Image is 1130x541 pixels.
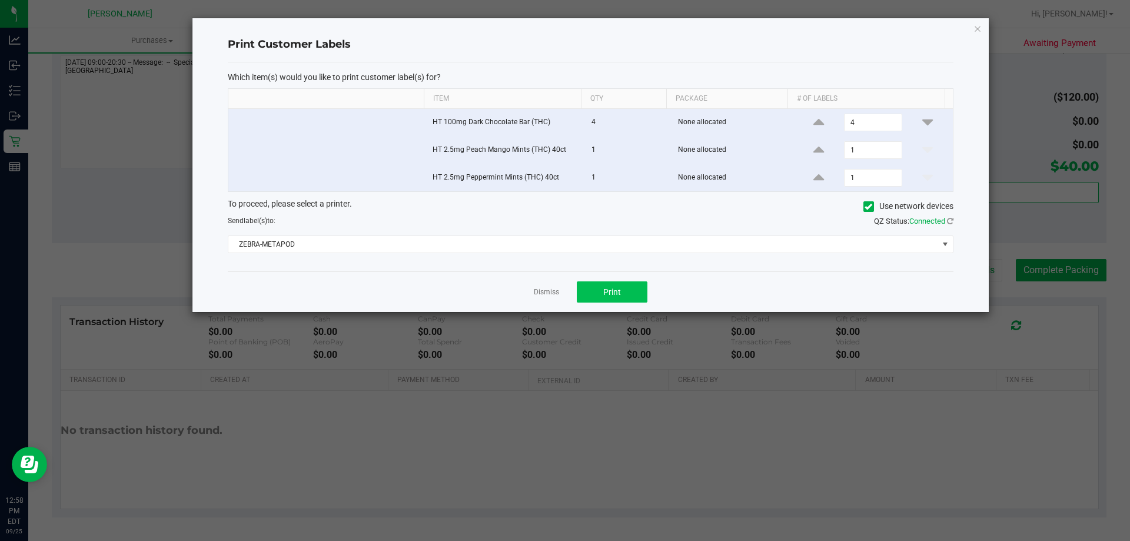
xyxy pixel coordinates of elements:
[534,287,559,297] a: Dismiss
[426,109,584,137] td: HT 100mg Dark Chocolate Bar (THC)
[603,287,621,297] span: Print
[671,164,794,191] td: None allocated
[219,198,962,215] div: To proceed, please select a printer.
[874,217,953,225] span: QZ Status:
[424,89,581,109] th: Item
[909,217,945,225] span: Connected
[584,137,671,164] td: 1
[581,89,666,109] th: Qty
[787,89,945,109] th: # of labels
[666,89,787,109] th: Package
[12,447,47,482] iframe: Resource center
[671,109,794,137] td: None allocated
[244,217,267,225] span: label(s)
[671,137,794,164] td: None allocated
[228,37,953,52] h4: Print Customer Labels
[584,109,671,137] td: 4
[863,200,953,213] label: Use network devices
[426,164,584,191] td: HT 2.5mg Peppermint Mints (THC) 40ct
[577,281,647,303] button: Print
[584,164,671,191] td: 1
[228,236,938,253] span: ZEBRA-METAPOD
[228,217,275,225] span: Send to:
[228,72,953,82] p: Which item(s) would you like to print customer label(s) for?
[426,137,584,164] td: HT 2.5mg Peach Mango Mints (THC) 40ct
